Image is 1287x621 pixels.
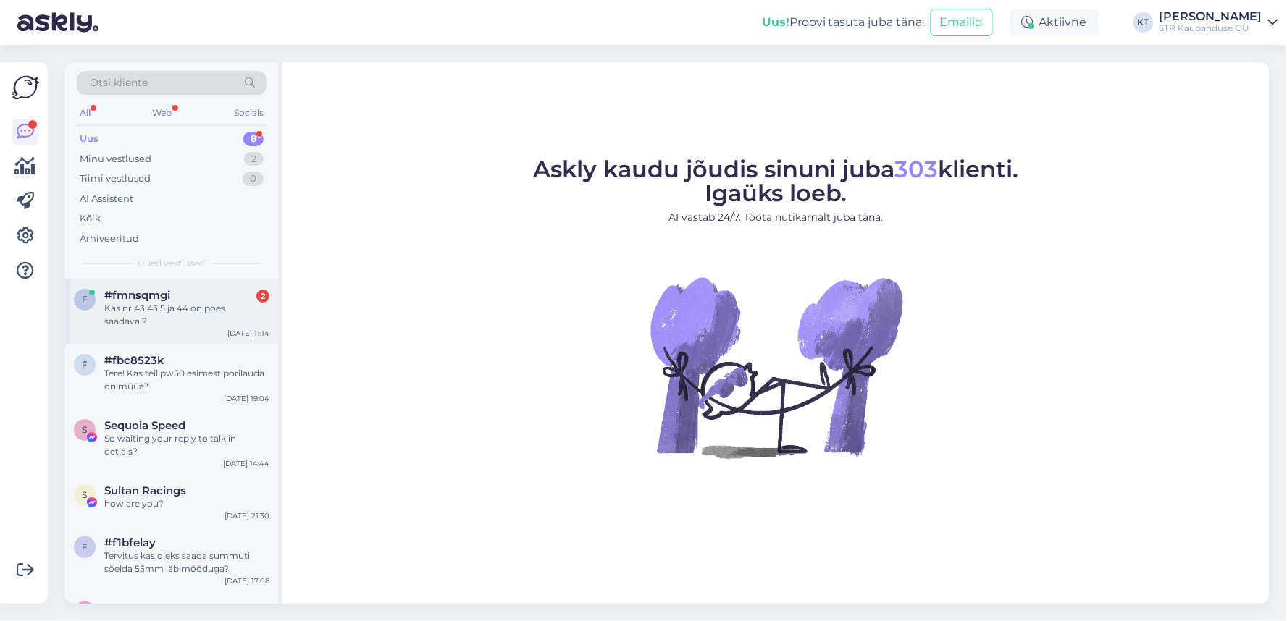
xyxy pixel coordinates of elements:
[82,359,88,370] span: f
[104,419,185,432] span: Sequoia Speed
[82,294,88,305] span: f
[931,9,993,36] button: Emailid
[82,541,88,552] span: f
[1160,11,1278,34] a: [PERSON_NAME]STR Kaubanduse OÜ
[104,549,269,575] div: Tervitus kas oleks saada summuti sõelda 55mm läbimõõduga?
[762,14,925,31] div: Proovi tasuta juba täna:
[646,237,907,497] img: No Chat active
[80,232,139,246] div: Arhiveeritud
[83,424,88,435] span: S
[1160,11,1262,22] div: [PERSON_NAME]
[83,489,88,500] span: S
[225,510,269,521] div: [DATE] 21:30
[104,354,164,367] span: #fbc8523k
[104,536,156,549] span: #f1bfelay
[762,15,789,29] b: Uus!
[104,497,269,510] div: how are you?
[138,257,206,270] span: Uued vestlused
[80,192,133,206] div: AI Assistent
[895,155,939,183] span: 303
[1160,22,1262,34] div: STR Kaubanduse OÜ
[225,575,269,586] div: [DATE] 17:08
[231,103,267,122] div: Socials
[104,367,269,393] div: Tere! Kas teil pw50 esimest porilauda on müüa?
[244,152,264,166] div: 2
[1010,9,1099,35] div: Aktiivne
[90,75,148,90] span: Otsi kliente
[533,155,1019,207] span: Askly kaudu jõudis sinuni juba klienti. Igaüks loeb.
[12,74,39,101] img: Askly Logo
[150,103,175,122] div: Web
[223,458,269,469] div: [DATE] 14:44
[104,289,170,302] span: #fmnsqmgi
[80,172,151,186] div: Tiimi vestlused
[227,328,269,339] div: [DATE] 11:14
[104,484,186,497] span: Sultan Racings
[80,132,98,146] div: Uus
[1133,12,1154,33] div: KT
[104,302,269,328] div: Kas nr 43 43,5 ja 44 on poes saadaval?
[80,152,151,166] div: Minu vestlused
[80,211,101,226] div: Kõik
[104,432,269,458] div: So waiting your reply to talk in detials?
[243,172,264,186] div: 0
[77,103,93,122] div: All
[104,601,199,614] span: Karlee Gray
[533,210,1019,225] p: AI vastab 24/7. Tööta nutikamalt juba täna.
[224,393,269,404] div: [DATE] 19:04
[243,132,264,146] div: 8
[256,290,269,303] div: 2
